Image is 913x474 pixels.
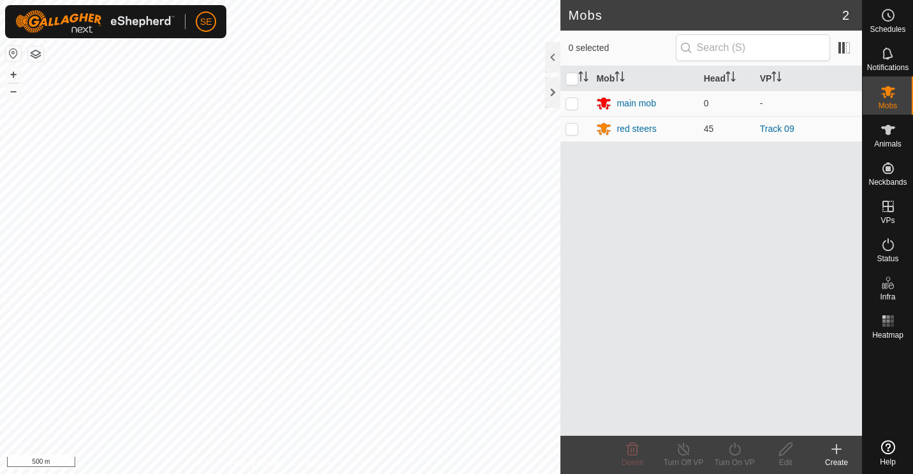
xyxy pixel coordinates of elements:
[867,64,909,71] span: Notifications
[699,66,755,91] th: Head
[658,457,709,468] div: Turn Off VP
[704,98,709,108] span: 0
[760,457,811,468] div: Edit
[877,255,898,262] span: Status
[230,457,278,469] a: Privacy Policy
[591,66,698,91] th: Mob
[615,73,625,83] p-sorticon: Activate to sort
[6,83,21,99] button: –
[868,178,907,186] span: Neckbands
[874,140,902,148] span: Animals
[771,73,782,83] p-sorticon: Activate to sort
[676,34,830,61] input: Search (S)
[709,457,760,468] div: Turn On VP
[863,435,913,471] a: Help
[704,124,714,134] span: 45
[726,73,736,83] p-sorticon: Activate to sort
[879,102,897,110] span: Mobs
[622,458,644,467] span: Delete
[880,293,895,301] span: Infra
[872,331,903,339] span: Heatmap
[842,6,849,25] span: 2
[568,41,675,55] span: 0 selected
[578,73,588,83] p-sorticon: Activate to sort
[6,46,21,61] button: Reset Map
[617,122,656,136] div: red steers
[200,15,212,29] span: SE
[28,47,43,62] button: Map Layers
[870,25,905,33] span: Schedules
[880,217,895,224] span: VPs
[568,8,842,23] h2: Mobs
[811,457,862,468] div: Create
[880,458,896,466] span: Help
[6,67,21,82] button: +
[293,457,330,469] a: Contact Us
[755,66,862,91] th: VP
[617,97,655,110] div: main mob
[755,90,862,116] td: -
[15,10,175,33] img: Gallagher Logo
[760,124,794,134] a: Track 09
